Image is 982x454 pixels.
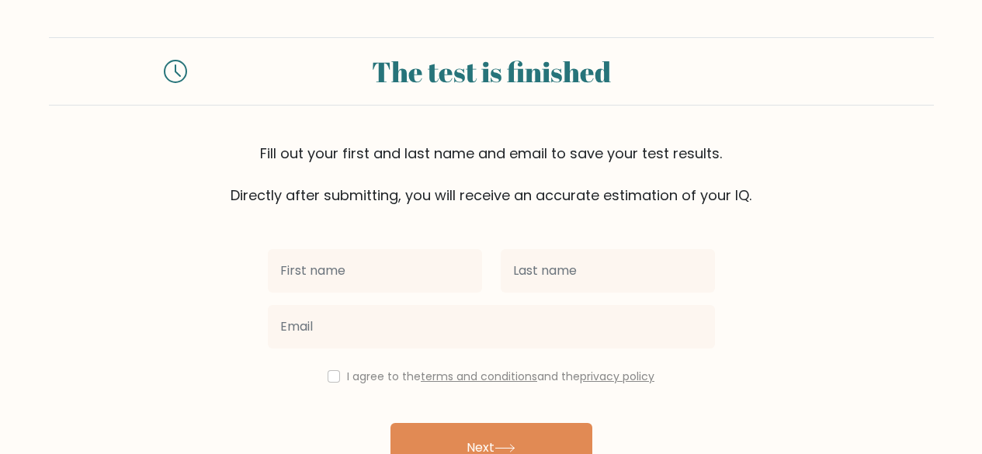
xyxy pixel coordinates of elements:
[268,305,715,348] input: Email
[580,369,654,384] a: privacy policy
[421,369,537,384] a: terms and conditions
[268,249,482,293] input: First name
[347,369,654,384] label: I agree to the and the
[206,50,777,92] div: The test is finished
[49,143,934,206] div: Fill out your first and last name and email to save your test results. Directly after submitting,...
[501,249,715,293] input: Last name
